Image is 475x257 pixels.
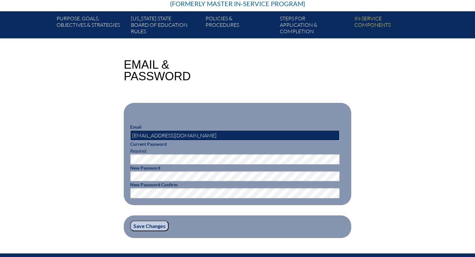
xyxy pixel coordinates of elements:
label: New Password Confirm [130,182,178,187]
label: Current Password [130,141,167,147]
a: Purpose, goals,objectives & strategies [54,14,128,38]
a: [US_STATE] StateBoard of Education rules [128,14,203,38]
span: Required. [130,148,147,153]
h1: Email & Password [124,59,191,82]
a: In-servicecomponents [352,14,426,38]
label: Email [130,124,142,130]
input: Save Changes [130,221,169,232]
a: Steps forapplication & completion [277,14,352,38]
label: New Password [130,165,160,171]
a: Policies &Procedures [203,14,277,38]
